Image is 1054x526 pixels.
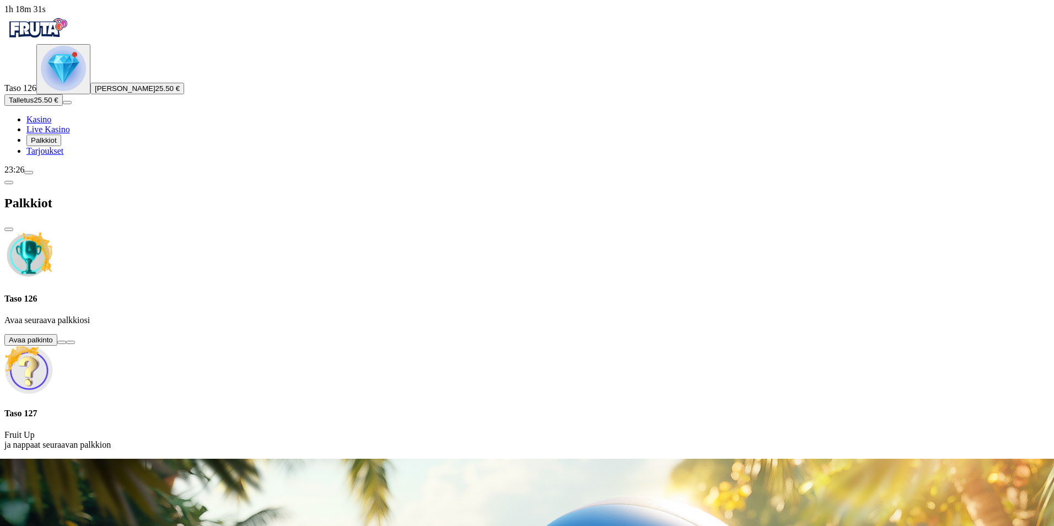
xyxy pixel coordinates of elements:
button: chevron-left icon [4,181,13,184]
img: level unlocked [41,46,86,91]
button: menu [24,171,33,174]
span: user session time [4,4,46,14]
button: Avaa palkinto [4,334,57,346]
a: Fruta [4,34,71,44]
img: Unlock reward icon [4,346,53,394]
span: Live Kasino [26,125,70,134]
h4: Taso 127 [4,409,1050,418]
span: Kasino [26,115,51,124]
span: Avaa palkinto [9,336,53,344]
button: reward iconPalkkiot [26,135,61,146]
span: Taso 126 [4,83,36,93]
span: Tarjoukset [26,146,63,155]
span: 23:26 [4,165,24,174]
span: 25.50 € [155,84,180,93]
p: Avaa seuraava palkkiosi [4,315,1050,325]
span: [PERSON_NAME] [95,84,155,93]
p: Fruit Up ja nappaat seuraavan palkkion [4,430,1050,450]
a: poker-chip iconLive Kasino [26,125,70,134]
button: close [4,228,13,231]
a: gift-inverted iconTarjoukset [26,146,63,155]
button: info [66,341,75,344]
span: 25.50 € [34,96,58,104]
span: Palkkiot [31,136,57,144]
nav: Primary [4,14,1050,156]
button: menu [63,101,72,104]
button: Talletusplus icon25.50 € [4,94,63,106]
button: [PERSON_NAME]25.50 € [90,83,184,94]
span: Talletus [9,96,34,104]
img: Fruta [4,14,71,42]
button: level unlocked [36,44,90,94]
a: diamond iconKasino [26,115,51,124]
img: Unclaimed level icon [4,232,53,280]
h2: Palkkiot [4,196,1050,211]
h4: Taso 126 [4,294,1050,304]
